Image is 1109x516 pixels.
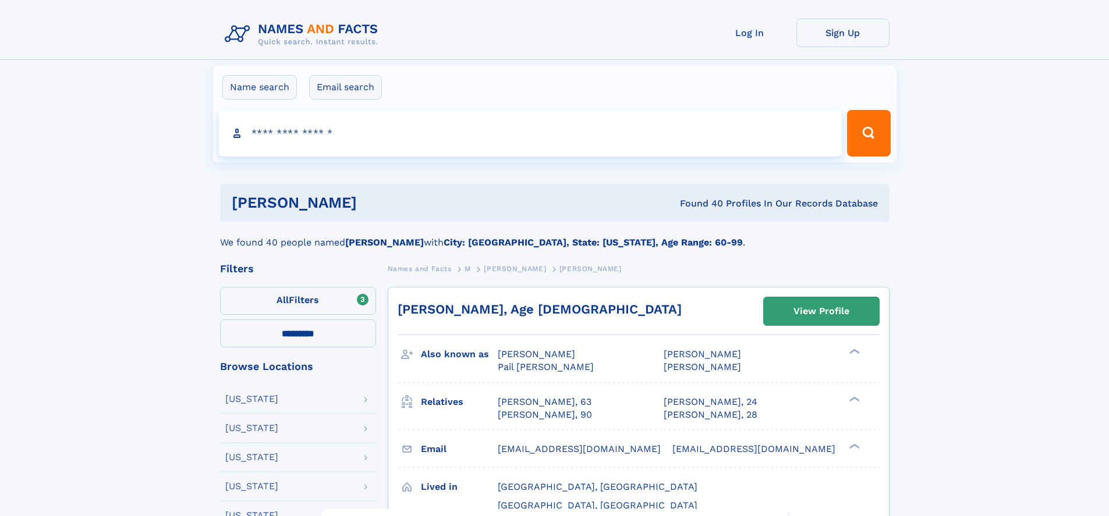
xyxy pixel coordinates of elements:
[664,408,757,421] a: [PERSON_NAME], 28
[498,361,594,372] span: Pail [PERSON_NAME]
[421,439,498,459] h3: Email
[421,477,498,497] h3: Lived in
[672,443,835,454] span: [EMAIL_ADDRESS][DOMAIN_NAME]
[847,110,890,156] button: Search Button
[225,482,278,491] div: [US_STATE]
[465,261,471,276] a: M
[498,481,697,492] span: [GEOGRAPHIC_DATA], [GEOGRAPHIC_DATA]
[703,19,796,47] a: Log In
[559,265,622,273] span: [PERSON_NAME]
[219,110,842,156] input: search input
[793,298,849,325] div: View Profile
[225,394,278,404] div: [US_STATE]
[664,348,741,360] span: [PERSON_NAME]
[444,237,743,248] b: City: [GEOGRAPHIC_DATA], State: [US_STATE], Age Range: 60-99
[345,237,424,248] b: [PERSON_NAME]
[398,302,682,316] a: [PERSON_NAME], Age [DEMOGRAPHIC_DATA]
[225,453,278,462] div: [US_STATE]
[465,265,471,273] span: M
[232,195,519,210] h1: [PERSON_NAME]
[225,424,278,433] div: [US_STATE]
[421,392,498,412] h3: Relatives
[220,222,890,250] div: We found 40 people named with .
[796,19,890,47] a: Sign Up
[664,396,757,408] a: [PERSON_NAME], 24
[498,443,661,454] span: [EMAIL_ADDRESS][DOMAIN_NAME]
[498,396,591,408] a: [PERSON_NAME], 63
[421,344,498,364] h3: Also known as
[484,265,546,273] span: [PERSON_NAME]
[518,197,878,210] div: Found 40 Profiles In Our Records Database
[764,297,879,325] a: View Profile
[498,408,592,421] a: [PERSON_NAME], 90
[498,500,697,511] span: [GEOGRAPHIC_DATA], [GEOGRAPHIC_DATA]
[277,294,289,305] span: All
[664,361,741,372] span: [PERSON_NAME]
[220,264,376,274] div: Filters
[222,75,297,99] label: Name search
[220,287,376,315] label: Filters
[220,19,388,50] img: Logo Names and Facts
[309,75,382,99] label: Email search
[484,261,546,276] a: [PERSON_NAME]
[388,261,452,276] a: Names and Facts
[846,395,860,403] div: ❯
[220,361,376,372] div: Browse Locations
[846,442,860,450] div: ❯
[498,348,575,360] span: [PERSON_NAME]
[846,348,860,355] div: ❯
